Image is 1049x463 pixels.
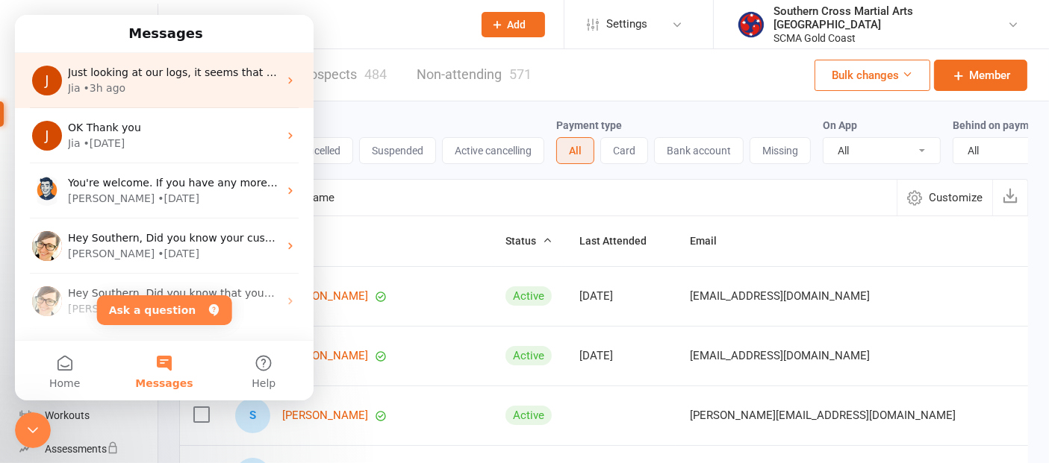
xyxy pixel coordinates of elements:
[17,216,47,246] img: Profile image for Emily
[53,162,535,174] span: You're welcome. If you have any more questions or need further assistance, feel free to ask.
[143,176,184,192] div: • [DATE]
[773,31,1007,45] div: SCMA Gold Coast
[53,286,140,302] div: [PERSON_NAME]
[509,66,532,82] div: 571
[505,235,552,247] span: Status
[556,119,622,131] label: Payment type
[282,409,368,422] a: [PERSON_NAME]
[600,137,648,164] button: Card
[934,60,1027,91] a: Member
[69,121,110,136] div: • [DATE]
[237,363,261,374] span: Help
[505,406,552,425] div: Active
[82,280,217,310] button: Ask a question
[736,10,766,40] img: thumb_image1620786302.png
[690,282,870,310] span: [EMAIL_ADDRESS][DOMAIN_NAME]
[53,66,66,81] div: Jia
[17,51,47,81] div: Profile image for Jia
[53,176,140,192] div: [PERSON_NAME]
[505,286,552,306] div: Active
[690,401,956,429] span: [PERSON_NAME][EMAIL_ADDRESS][DOMAIN_NAME]
[690,341,870,370] span: [EMAIL_ADDRESS][DOMAIN_NAME]
[606,7,647,41] span: Settings
[690,232,733,250] button: Email
[235,398,270,433] div: Sarah
[120,363,178,374] span: Messages
[17,161,47,191] img: Profile image for Toby
[17,106,47,136] div: Profile image for Jia
[508,19,526,31] span: Add
[929,189,983,207] span: Customize
[823,119,857,131] label: On App
[143,231,184,247] div: • [DATE]
[45,443,119,455] div: Assessments
[53,107,126,119] span: OK Thank you
[53,51,493,63] span: Just looking at our logs, it seems that all emails have been sent to [PERSON_NAME]:
[53,231,140,247] div: [PERSON_NAME]
[99,326,199,385] button: Messages
[15,15,314,400] iframe: Intercom live chat
[556,137,594,164] button: All
[579,290,663,303] div: [DATE]
[654,137,744,164] button: Bank account
[196,14,462,35] input: Search...
[17,271,47,301] img: Profile image for Emily
[15,412,51,448] iframe: Intercom live chat
[359,137,436,164] button: Suspended
[579,235,663,247] span: Last Attended
[482,12,545,37] button: Add
[969,66,1010,84] span: Member
[364,66,387,82] div: 484
[180,180,897,215] input: Search by contact name
[897,180,992,215] button: Customize
[45,409,90,421] div: Workouts
[69,66,111,81] div: • 3h ago
[750,137,811,164] button: Missing
[417,49,532,101] a: Non-attending571
[282,290,368,303] a: [PERSON_NAME]
[442,137,544,164] button: Active cancelling
[773,4,1007,31] div: Southern Cross Martial Arts [GEOGRAPHIC_DATA]
[19,399,158,432] a: Workouts
[199,326,299,385] button: Help
[297,49,387,101] a: Prospects484
[579,350,663,362] div: [DATE]
[283,137,353,164] button: Cancelled
[505,232,552,250] button: Status
[815,60,930,91] button: Bulk changes
[34,363,65,374] span: Home
[579,232,663,250] button: Last Attended
[282,350,368,362] a: [PERSON_NAME]
[53,121,66,136] div: Jia
[505,346,552,365] div: Active
[690,235,733,247] span: Email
